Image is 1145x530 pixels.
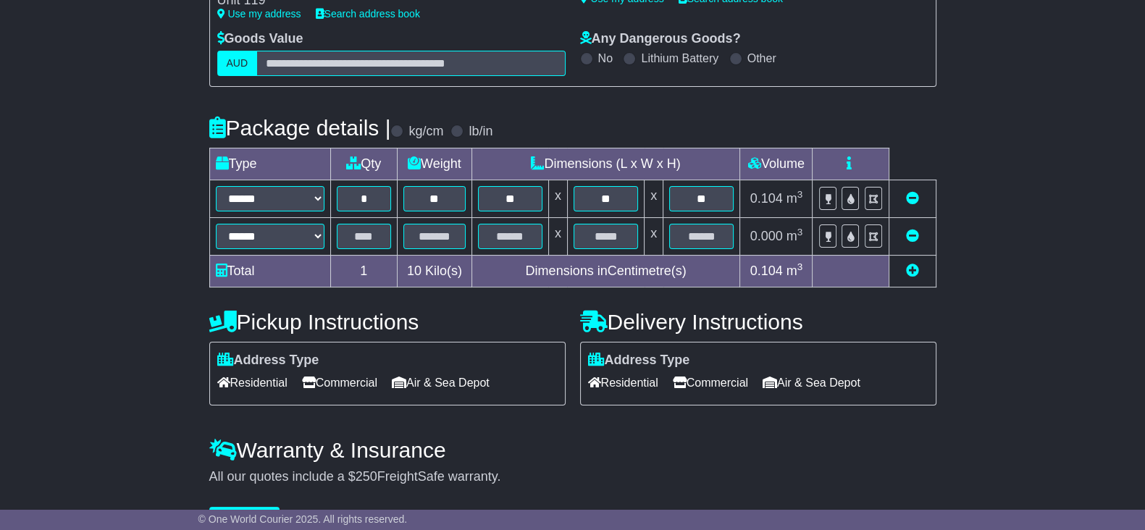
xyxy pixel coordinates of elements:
a: Add new item [906,264,919,278]
label: No [598,51,613,65]
h4: Delivery Instructions [580,310,936,334]
label: Other [747,51,776,65]
td: x [548,180,567,217]
sup: 3 [797,189,803,200]
td: Dimensions in Centimetre(s) [471,255,740,287]
span: Residential [217,371,288,394]
span: 0.104 [750,191,783,206]
td: Qty [330,148,398,180]
span: Residential [588,371,658,394]
span: Commercial [302,371,377,394]
label: AUD [217,51,258,76]
label: lb/in [469,124,492,140]
td: Total [209,255,330,287]
td: x [645,217,663,255]
span: m [787,229,803,243]
span: 0.104 [750,264,783,278]
span: m [787,264,803,278]
label: Address Type [217,353,319,369]
h4: Package details | [209,116,391,140]
label: Goods Value [217,31,303,47]
td: Type [209,148,330,180]
td: x [548,217,567,255]
td: x [645,180,663,217]
h4: Warranty & Insurance [209,438,936,462]
td: Kilo(s) [398,255,472,287]
span: Air & Sea Depot [392,371,490,394]
span: 250 [356,469,377,484]
sup: 3 [797,261,803,272]
label: Any Dangerous Goods? [580,31,741,47]
span: 0.000 [750,229,783,243]
span: Commercial [673,371,748,394]
sup: 3 [797,227,803,237]
a: Search address book [316,8,420,20]
label: Address Type [588,353,690,369]
span: m [787,191,803,206]
td: 1 [330,255,398,287]
div: All our quotes include a $ FreightSafe warranty. [209,469,936,485]
label: kg/cm [408,124,443,140]
a: Remove this item [906,191,919,206]
td: Volume [740,148,813,180]
span: © One World Courier 2025. All rights reserved. [198,513,408,525]
td: Weight [398,148,472,180]
a: Use my address [217,8,301,20]
span: 10 [407,264,421,278]
a: Remove this item [906,229,919,243]
label: Lithium Battery [641,51,718,65]
h4: Pickup Instructions [209,310,566,334]
td: Dimensions (L x W x H) [471,148,740,180]
span: Air & Sea Depot [763,371,860,394]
